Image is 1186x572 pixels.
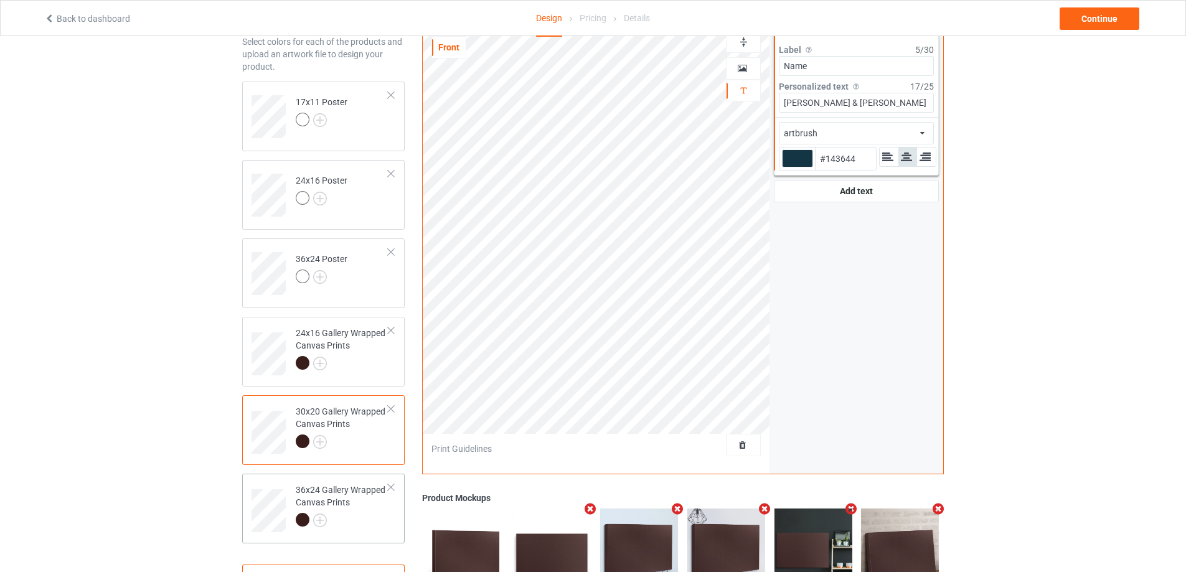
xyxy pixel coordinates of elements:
[779,82,849,91] span: Personalized text
[931,502,946,515] i: Remove mockup
[313,113,327,127] img: svg+xml;base64,PD94bWwgdmVyc2lvbj0iMS4wIiBlbmNvZGluZz0iVVRGLTgiPz4KPHN2ZyB3aWR0aD0iMjJweCIgaGVpZ2...
[313,357,327,370] img: svg+xml;base64,PD94bWwgdmVyc2lvbj0iMS4wIiBlbmNvZGluZz0iVVRGLTgiPz4KPHN2ZyB3aWR0aD0iMjJweCIgaGVpZ2...
[242,238,405,308] div: 36x24 Poster
[784,127,817,139] div: artbrush
[242,395,405,465] div: 30x20 Gallery Wrapped Canvas Prints
[779,45,801,55] span: Label
[242,82,405,151] div: 17x11 Poster
[296,327,388,369] div: 24x16 Gallery Wrapped Canvas Prints
[844,502,859,515] i: Remove mockup
[313,192,327,205] img: svg+xml;base64,PD94bWwgdmVyc2lvbj0iMS4wIiBlbmNvZGluZz0iVVRGLTgiPz4KPHN2ZyB3aWR0aD0iMjJweCIgaGVpZ2...
[296,174,347,204] div: 24x16 Poster
[242,35,405,73] div: Select colors for each of the products and upload an artwork file to design your product.
[422,492,944,504] div: Product Mockups
[804,45,814,55] img: svg%3E%0A
[756,502,772,515] i: Remove mockup
[851,82,861,91] img: svg%3E%0A
[431,443,492,455] div: Print Guidelines
[536,1,562,37] div: Design
[313,513,327,527] img: svg+xml;base64,PD94bWwgdmVyc2lvbj0iMS4wIiBlbmNvZGluZz0iVVRGLTgiPz4KPHN2ZyB3aWR0aD0iMjJweCIgaGVpZ2...
[1060,7,1139,30] div: Continue
[242,160,405,230] div: 24x16 Poster
[296,96,347,126] div: 17x11 Poster
[738,36,750,48] img: svg%3E%0A
[915,44,934,56] div: 5 / 30
[242,317,405,387] div: 24x16 Gallery Wrapped Canvas Prints
[432,41,466,54] div: Front
[624,1,650,35] div: Details
[313,270,327,284] img: svg+xml;base64,PD94bWwgdmVyc2lvbj0iMS4wIiBlbmNvZGluZz0iVVRGLTgiPz4KPHN2ZyB3aWR0aD0iMjJweCIgaGVpZ2...
[583,502,598,515] i: Remove mockup
[242,474,405,543] div: 36x24 Gallery Wrapped Canvas Prints
[296,253,347,283] div: 36x24 Poster
[296,484,388,526] div: 36x24 Gallery Wrapped Canvas Prints
[670,502,685,515] i: Remove mockup
[313,435,327,449] img: svg+xml;base64,PD94bWwgdmVyc2lvbj0iMS4wIiBlbmNvZGluZz0iVVRGLTgiPz4KPHN2ZyB3aWR0aD0iMjJweCIgaGVpZ2...
[779,93,934,113] input: Your text
[910,80,934,93] div: 17 / 25
[774,180,939,202] div: Add text
[779,56,934,76] input: Your label
[44,14,130,24] a: Back to dashboard
[296,405,388,448] div: 30x20 Gallery Wrapped Canvas Prints
[580,1,606,35] div: Pricing
[738,85,750,96] img: svg%3E%0A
